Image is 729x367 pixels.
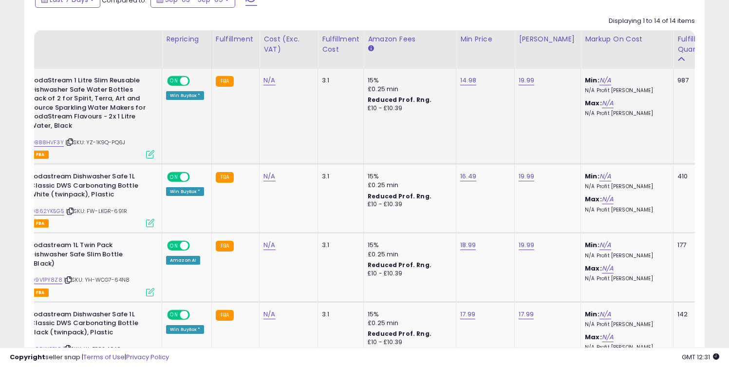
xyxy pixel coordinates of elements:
div: 3.1 [322,241,356,250]
a: 17.99 [519,309,534,319]
div: 15% [368,241,449,250]
span: | SKU: YZ-1K9Q-PQ6J [65,138,125,146]
div: Win BuyBox * [166,325,204,334]
span: FBA [32,219,49,228]
b: Max: [585,194,602,204]
a: 19.99 [519,240,534,250]
a: B0B88HVF3Y [28,138,64,147]
a: N/A [602,194,614,204]
a: N/A [602,332,614,342]
div: Markup on Cost [585,34,669,44]
small: FBA [216,76,234,87]
a: N/A [263,309,275,319]
b: Min: [585,172,599,181]
p: N/A Profit [PERSON_NAME] [585,207,666,213]
div: Displaying 1 to 14 of 14 items [609,17,695,26]
b: Min: [585,240,599,250]
div: 142 [677,310,708,319]
p: N/A Profit [PERSON_NAME] [585,275,666,282]
div: Win BuyBox * [166,187,204,196]
small: FBA [216,310,234,321]
a: N/A [599,309,611,319]
b: Max: [585,98,602,108]
div: 15% [368,310,449,319]
div: Title [6,34,158,44]
p: N/A Profit [PERSON_NAME] [585,252,666,259]
b: SodaStream 1 Litre Slim Reusable Dishwasher Safe Water Bottles Pack of 2 for Spirit, Terra, Art a... [30,76,149,133]
div: £0.25 min [368,85,449,94]
div: 177 [677,241,708,250]
div: Repricing [166,34,207,44]
b: sodastream 1L Twin Pack Dishwasher Safe Slim Bottle (Black) [30,241,149,270]
b: Max: [585,264,602,273]
a: Privacy Policy [126,352,169,362]
span: FBA [32,151,49,159]
small: FBA [216,241,234,251]
div: [PERSON_NAME] [519,34,577,44]
div: Fulfillment Cost [322,34,359,55]
a: N/A [263,76,275,85]
div: £10 - £10.39 [368,270,449,278]
a: N/A [602,264,614,273]
div: Fulfillment [216,34,255,44]
b: sodastream Dishwasher Safe 1L Classic DWS Carbonating Bottle White (twinpack), Plastic [30,172,149,202]
div: Min Price [460,34,510,44]
a: N/A [263,240,275,250]
a: N/A [599,76,611,85]
b: Min: [585,309,599,319]
a: 19.99 [519,76,534,85]
span: ON [168,173,180,181]
b: Max: [585,332,602,342]
span: FBA [32,289,49,297]
span: | SKU: FW-LKGR-691R [66,207,127,215]
div: £10 - £10.39 [368,200,449,209]
span: 2025-09-17 12:31 GMT [682,352,719,362]
b: Reduced Prof. Rng. [368,96,431,104]
b: Reduced Prof. Rng. [368,261,431,269]
a: N/A [599,240,611,250]
span: ON [168,77,180,85]
p: N/A Profit [PERSON_NAME] [585,87,666,94]
div: 3.1 [322,172,356,181]
a: B0862YK5G5 [28,207,64,215]
p: N/A Profit [PERSON_NAME] [585,321,666,328]
div: £0.25 min [368,181,449,190]
a: B09V1PY8Z8 [28,276,62,284]
span: ON [168,310,180,319]
div: £0.25 min [368,250,449,259]
p: N/A Profit [PERSON_NAME] [585,183,666,190]
a: 19.99 [519,172,534,181]
div: 15% [368,172,449,181]
div: 3.1 [322,310,356,319]
p: N/A Profit [PERSON_NAME] [585,110,666,117]
span: | SKU: YH-WCG7-64N8 [64,276,130,284]
a: N/A [599,172,611,181]
div: Fulfillable Quantity [677,34,711,55]
a: 17.99 [460,309,475,319]
strong: Copyright [10,352,45,362]
div: Amazon AI [166,256,200,265]
b: sodastream Dishwasher Safe 1L Classic DWS Carbonating Bottle Black (twinpack), Plastic [30,310,149,340]
span: OFF [188,77,204,85]
b: Reduced Prof. Rng. [368,192,431,200]
a: 16.49 [460,172,476,181]
span: OFF [188,173,204,181]
div: 987 [677,76,708,85]
small: Amazon Fees. [368,44,374,53]
span: OFF [188,242,204,250]
b: Min: [585,76,599,85]
a: 18.99 [460,240,476,250]
div: Cost (Exc. VAT) [263,34,314,55]
a: N/A [263,172,275,181]
a: 14.98 [460,76,476,85]
b: Reduced Prof. Rng. [368,329,431,338]
span: OFF [188,310,204,319]
div: £0.25 min [368,319,449,328]
small: FBA [216,172,234,183]
span: ON [168,242,180,250]
div: seller snap | | [10,353,169,362]
a: N/A [602,98,614,108]
div: 15% [368,76,449,85]
th: The percentage added to the cost of goods (COGS) that forms the calculator for Min & Max prices. [581,30,673,69]
a: Terms of Use [83,352,125,362]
